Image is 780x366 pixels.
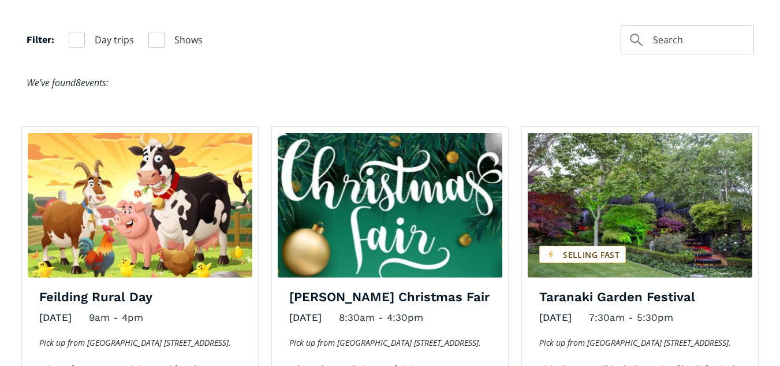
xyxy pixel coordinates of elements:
h4: Feilding Rural Day [39,289,241,306]
span: Day trips [95,32,134,48]
p: Pick up from [GEOGRAPHIC_DATA] [STREET_ADDRESS]. [289,335,491,350]
div: We’ve found events: [27,75,109,91]
div: [DATE] [539,309,572,327]
div: [DATE] [39,309,72,327]
div: [DATE] [289,309,322,327]
div: 8:30am - 4:30pm [339,309,423,327]
input: Search day trips and shows [621,25,754,54]
form: Filter [27,32,203,48]
p: Pick up from [GEOGRAPHIC_DATA] [STREET_ADDRESS]. [39,335,241,350]
div: 7:30am - 5:30pm [589,309,673,327]
p: Pick up from [GEOGRAPHIC_DATA] [STREET_ADDRESS]. [539,335,741,350]
div: Selling fast [539,246,626,264]
form: Filter 2 [621,25,754,54]
span: Shows [174,32,203,48]
div: 9am - 4pm [89,309,143,327]
h4: [PERSON_NAME] Christmas Fair [289,289,491,306]
h4: Taranaki Garden Festival [539,289,741,306]
h4: Filter: [27,34,54,46]
span: 8 [76,76,81,89]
